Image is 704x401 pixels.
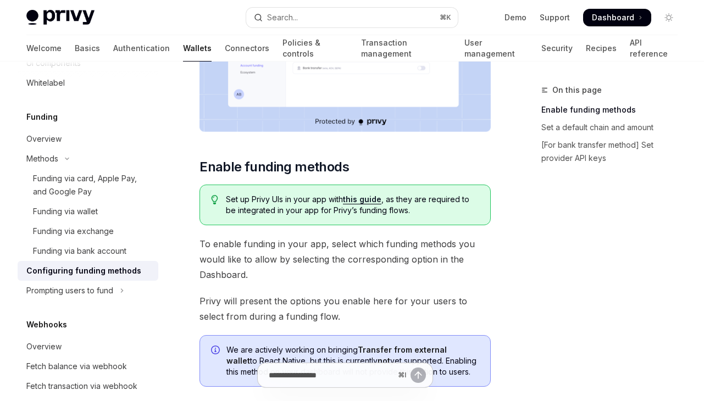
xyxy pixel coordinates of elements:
span: To enable funding in your app, select which funding methods you would like to allow by selecting ... [199,236,491,282]
a: Recipes [586,35,617,62]
div: Prompting users to fund [26,284,113,297]
div: Overview [26,340,62,353]
a: Basics [75,35,100,62]
a: Fetch balance via webhook [18,357,158,376]
h5: Webhooks [26,318,67,331]
a: Policies & controls [282,35,348,62]
strong: not [378,356,390,365]
div: Fetch transaction via webhook [26,380,137,393]
h5: Funding [26,110,58,124]
a: Authentication [113,35,170,62]
a: Dashboard [583,9,651,26]
button: Toggle Prompting users to fund section [18,281,158,300]
span: Set up Privy UIs in your app with , as they are required to be integrated in your app for Privy’s... [226,194,479,216]
button: Open search [246,8,457,27]
svg: Tip [211,195,219,205]
div: Methods [26,152,58,165]
div: Search... [267,11,298,24]
a: API reference [630,35,678,62]
a: Connectors [225,35,269,62]
div: Whitelabel [26,76,65,90]
button: Send message [411,367,426,383]
div: Funding via exchange [33,225,114,238]
span: On this page [552,83,602,97]
a: Overview [18,337,158,357]
a: Transaction management [361,35,451,62]
a: Funding via exchange [18,221,158,241]
a: Configuring funding methods [18,261,158,281]
a: Whitelabel [18,73,158,93]
a: Enable funding methods [541,101,686,119]
a: Fetch transaction via webhook [18,376,158,396]
a: Funding via card, Apple Pay, and Google Pay [18,169,158,202]
svg: Info [211,346,222,357]
a: Welcome [26,35,62,62]
a: Funding via wallet [18,202,158,221]
a: Overview [18,129,158,149]
a: Support [540,12,570,23]
div: Fetch balance via webhook [26,360,127,373]
button: Toggle Methods section [18,149,158,169]
a: Security [541,35,573,62]
span: Dashboard [592,12,634,23]
a: Demo [505,12,526,23]
div: Configuring funding methods [26,264,141,277]
a: Wallets [183,35,212,62]
div: Funding via wallet [33,205,98,218]
a: [For bank transfer method] Set provider API keys [541,136,686,167]
div: Overview [26,132,62,146]
span: Enable funding methods [199,158,349,176]
span: ⌘ K [440,13,451,22]
img: light logo [26,10,95,25]
div: Funding via bank account [33,244,126,258]
button: Toggle dark mode [660,9,678,26]
input: Ask a question... [269,363,393,387]
a: this guide [343,194,381,204]
a: User management [464,35,529,62]
div: Funding via card, Apple Pay, and Google Pay [33,172,152,198]
span: Privy will present the options you enable here for your users to select from during a funding flow. [199,293,491,324]
a: Set a default chain and amount [541,119,686,136]
a: Funding via bank account [18,241,158,261]
span: We are actively working on bringing to React Native, but this is currently yet supported. Enablin... [226,344,479,377]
